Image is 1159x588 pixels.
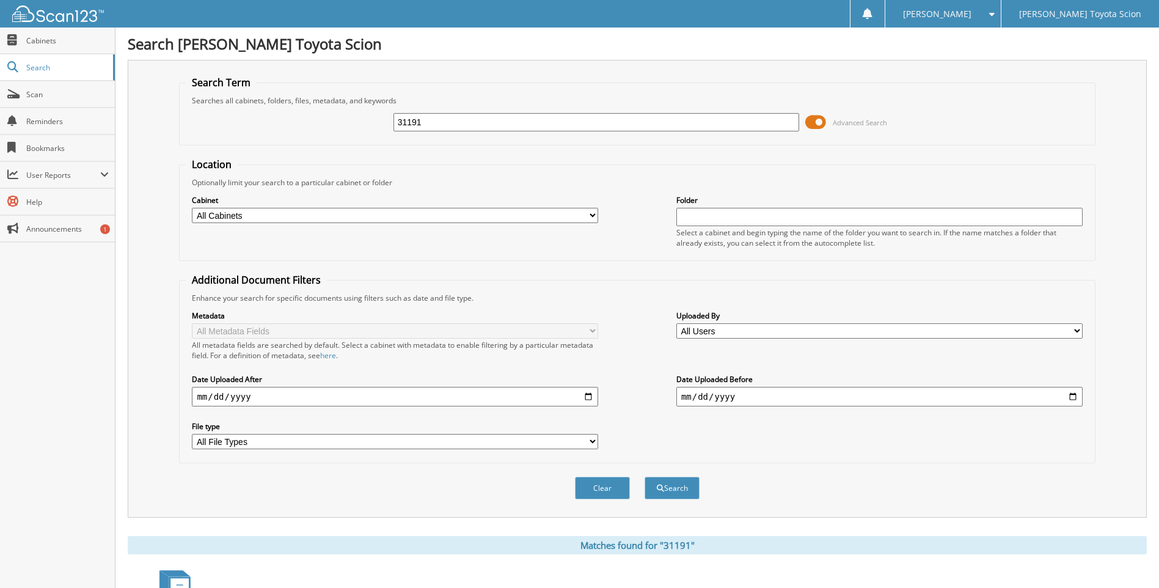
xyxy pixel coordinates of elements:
[676,195,1083,205] label: Folder
[26,170,100,180] span: User Reports
[192,374,598,384] label: Date Uploaded After
[186,95,1088,106] div: Searches all cabinets, folders, files, metadata, and keywords
[186,177,1088,188] div: Optionally limit your search to a particular cabinet or folder
[128,34,1147,54] h1: Search [PERSON_NAME] Toyota Scion
[26,62,107,73] span: Search
[676,387,1083,406] input: end
[676,311,1083,321] label: Uploaded By
[186,293,1088,303] div: Enhance your search for specific documents using filters such as date and file type.
[186,273,327,287] legend: Additional Document Filters
[128,536,1147,554] div: Matches found for "31191"
[26,116,109,127] span: Reminders
[12,6,104,22] img: scan123-logo-white.svg
[26,197,109,207] span: Help
[192,421,598,432] label: File type
[192,340,598,361] div: All metadata fields are searched by default. Select a cabinet with metadata to enable filtering b...
[100,224,110,234] div: 1
[26,224,109,234] span: Announcements
[26,89,109,100] span: Scan
[192,195,598,205] label: Cabinet
[186,158,238,171] legend: Location
[833,118,887,127] span: Advanced Search
[192,387,598,406] input: start
[676,374,1083,384] label: Date Uploaded Before
[26,35,109,46] span: Cabinets
[26,143,109,153] span: Bookmarks
[645,477,700,499] button: Search
[575,477,630,499] button: Clear
[1019,10,1141,18] span: [PERSON_NAME] Toyota Scion
[192,311,598,321] label: Metadata
[676,227,1083,248] div: Select a cabinet and begin typing the name of the folder you want to search in. If the name match...
[320,350,336,361] a: here
[186,76,257,89] legend: Search Term
[903,10,971,18] span: [PERSON_NAME]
